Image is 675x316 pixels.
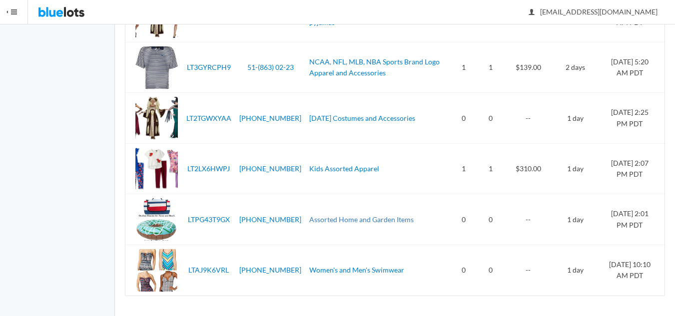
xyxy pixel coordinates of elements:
a: [PHONE_NUMBER] [239,114,301,122]
a: Assorted Home and Garden Items [309,215,414,224]
a: LT2TGWXYAA [186,114,231,122]
td: [DATE] 10:10 AM PDT [601,245,665,296]
a: Variety of [DATE] Costumes, Wigs, Cosplay pyjamas [309,6,442,26]
td: 1 [475,42,507,93]
a: NCAA, NFL, MLB, NBA Sports Brand Logo Apparel and Accessories [309,57,440,77]
td: 0 [453,194,475,245]
td: [DATE] 2:25 PM PDT [601,93,665,144]
td: 0 [453,93,475,144]
a: [PHONE_NUMBER] [239,266,301,274]
a: [PHONE_NUMBER] [239,215,301,224]
span: [EMAIL_ADDRESS][DOMAIN_NAME] [529,7,658,16]
td: 0 [475,194,507,245]
a: LT3GYRCPH9 [187,63,231,71]
ion-icon: person [527,8,537,17]
a: Women's and Men's Swimwear [309,266,404,274]
a: Kids Assorted Apparel [309,164,379,173]
a: LT2LX6HWPJ [187,164,230,173]
td: $139.00 [507,42,550,93]
td: [DATE] 2:01 PM PDT [601,194,665,245]
td: $310.00 [507,143,550,194]
td: 1 day [550,143,601,194]
td: -- [507,245,550,296]
td: 1 day [550,245,601,296]
a: [PHONE_NUMBER] [239,164,301,173]
td: 1 [475,143,507,194]
a: 51-(863) 02-23 [247,63,294,71]
td: [DATE] 5:20 AM PDT [601,42,665,93]
td: 0 [475,245,507,296]
a: [DATE] Costumes and Accessories [309,114,415,122]
td: 1 day [550,194,601,245]
a: LTAJ9K6VRL [188,266,229,274]
td: [DATE] 2:07 PM PDT [601,143,665,194]
td: -- [507,93,550,144]
td: 1 [453,42,475,93]
td: -- [507,194,550,245]
td: 0 [475,93,507,144]
td: 1 day [550,93,601,144]
td: 1 [453,143,475,194]
td: 0 [453,245,475,296]
td: 2 days [550,42,601,93]
a: LTPG43T9GX [188,215,230,224]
